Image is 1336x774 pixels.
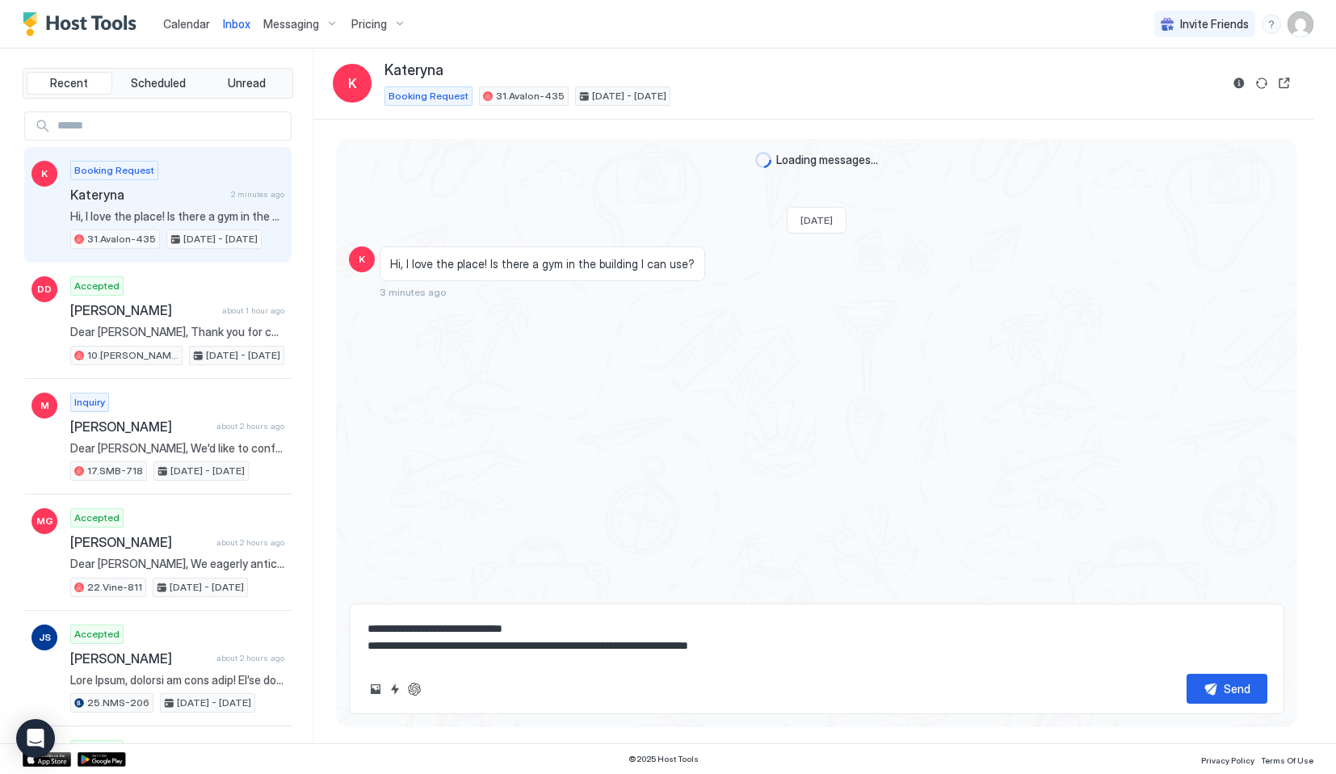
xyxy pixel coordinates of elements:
[170,464,245,478] span: [DATE] - [DATE]
[348,74,357,93] span: K
[116,72,201,95] button: Scheduled
[23,68,293,99] div: tab-group
[87,232,156,246] span: 31.Avalon-435
[405,679,424,699] button: ChatGPT Auto Reply
[74,279,120,293] span: Accepted
[223,17,250,31] span: Inbox
[1229,74,1249,93] button: Reservation information
[366,679,385,699] button: Upload image
[204,72,289,95] button: Unread
[70,209,284,224] span: Hi, I love the place! Is there a gym in the building I can use?
[800,214,833,226] span: [DATE]
[41,166,48,181] span: K
[1261,751,1313,768] a: Terms Of Use
[51,112,291,140] input: Input Field
[385,679,405,699] button: Quick reply
[359,252,365,267] span: K
[216,537,284,548] span: about 2 hours ago
[70,441,284,456] span: Dear [PERSON_NAME], We'd like to confirm the apartment's location at 📍 [STREET_ADDRESS]❗️. The pr...
[390,257,695,271] span: Hi, I love the place! Is there a gym in the building I can use?
[74,395,105,410] span: Inquiry
[40,398,49,413] span: M
[755,152,771,168] div: loading
[70,325,284,339] span: Dear [PERSON_NAME], Thank you for choosing to stay at our apartment. 📅 I’d like to confirm your r...
[380,286,447,298] span: 3 minutes ago
[1262,15,1281,34] div: menu
[74,511,120,525] span: Accepted
[87,464,143,478] span: 17.SMB-718
[216,653,284,663] span: about 2 hours ago
[70,673,284,688] span: Lore Ipsum, dolorsi am cons adip! El’se doeiusm te inci utl! Etdol ma ali eni adminimveni qui’no ...
[78,752,126,767] a: Google Play Store
[389,89,468,103] span: Booking Request
[70,557,284,571] span: Dear [PERSON_NAME], We eagerly anticipate your arrival [DATE] and would appreciate knowing your e...
[228,76,266,90] span: Unread
[1187,674,1267,704] button: Send
[1288,11,1313,37] div: User profile
[263,17,319,32] span: Messaging
[1201,755,1254,765] span: Privacy Policy
[37,282,52,297] span: DD
[16,719,55,758] div: Open Intercom Messenger
[70,419,210,435] span: [PERSON_NAME]
[222,305,284,316] span: about 1 hour ago
[1252,74,1271,93] button: Sync reservation
[23,12,144,36] a: Host Tools Logo
[1261,755,1313,765] span: Terms Of Use
[36,514,53,528] span: MG
[351,17,387,32] span: Pricing
[1201,751,1254,768] a: Privacy Policy
[74,163,154,178] span: Booking Request
[776,153,878,167] span: Loading messages...
[223,15,250,32] a: Inbox
[496,89,565,103] span: 31.Avalon-435
[70,187,225,203] span: Kateryna
[70,302,216,318] span: [PERSON_NAME]
[628,754,699,764] span: © 2025 Host Tools
[23,752,71,767] a: App Store
[87,348,179,363] span: 10.[PERSON_NAME]-203
[183,232,258,246] span: [DATE] - [DATE]
[27,72,112,95] button: Recent
[70,534,210,550] span: [PERSON_NAME]
[592,89,666,103] span: [DATE] - [DATE]
[87,696,149,710] span: 25.NMS-206
[163,15,210,32] a: Calendar
[1275,74,1294,93] button: Open reservation
[384,61,443,80] span: Kateryna
[87,580,142,595] span: 22.Vine-811
[39,630,51,645] span: JS
[206,348,280,363] span: [DATE] - [DATE]
[231,189,284,200] span: 2 minutes ago
[163,17,210,31] span: Calendar
[1224,680,1250,697] div: Send
[74,742,120,757] span: Accepted
[74,627,120,641] span: Accepted
[131,76,186,90] span: Scheduled
[216,421,284,431] span: about 2 hours ago
[70,650,210,667] span: [PERSON_NAME]
[50,76,88,90] span: Recent
[170,580,244,595] span: [DATE] - [DATE]
[1180,17,1249,32] span: Invite Friends
[177,696,251,710] span: [DATE] - [DATE]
